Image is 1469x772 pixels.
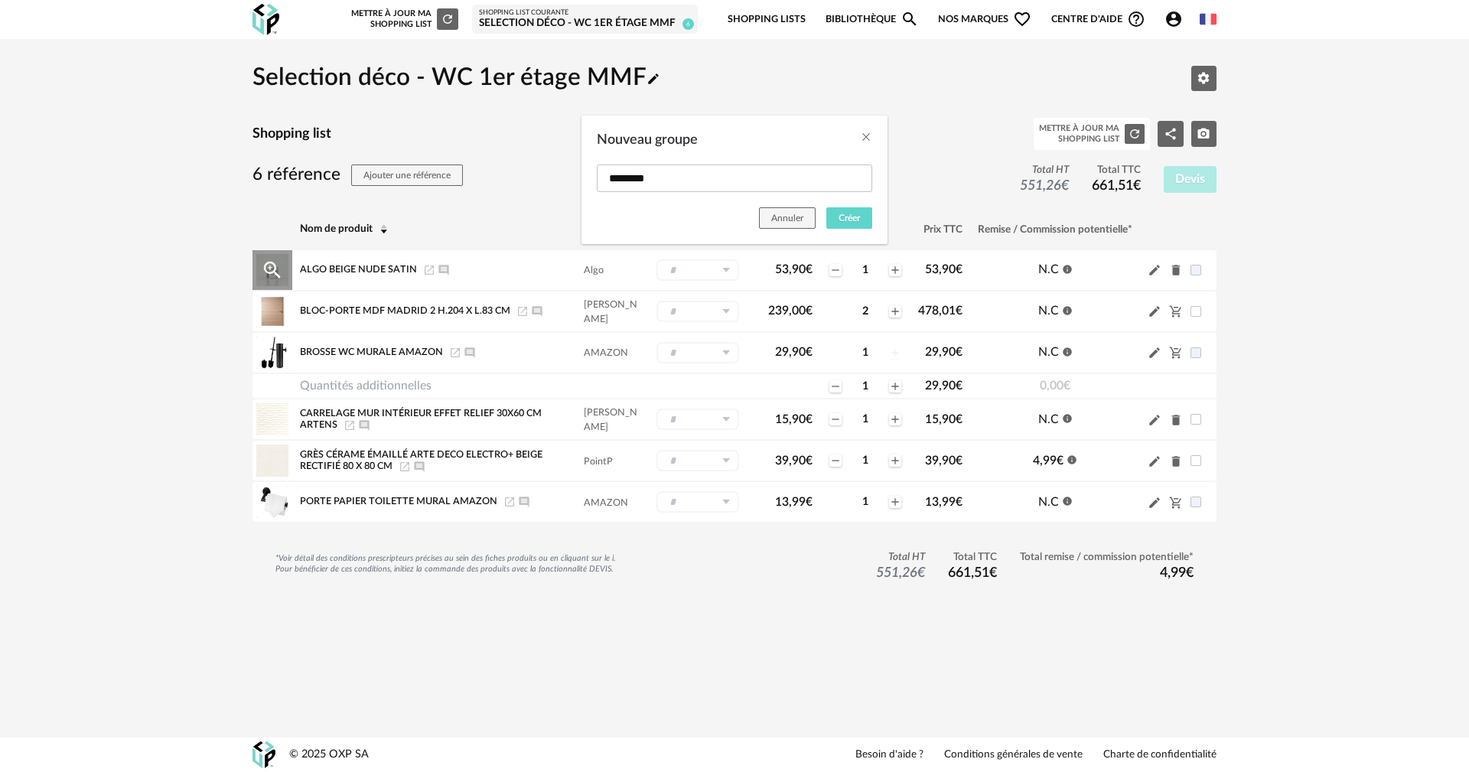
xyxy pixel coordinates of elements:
span: Annuler [771,213,803,223]
span: Créer [839,213,860,223]
button: Close [860,131,872,145]
div: Nouveau groupe [581,116,888,244]
span: Nouveau groupe [597,133,698,147]
button: Annuler [759,207,816,229]
button: Créer [826,207,872,229]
